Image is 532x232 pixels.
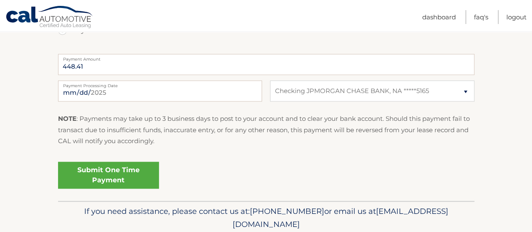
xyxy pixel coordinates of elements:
[474,10,488,24] a: FAQ's
[58,80,262,87] label: Payment Processing Date
[58,115,77,123] strong: NOTE
[58,54,474,61] label: Payment Amount
[58,80,262,101] input: Payment Date
[58,113,474,147] p: : Payments may take up to 3 business days to post to your account and to clear your bank account....
[422,10,456,24] a: Dashboard
[5,5,94,30] a: Cal Automotive
[64,205,469,232] p: If you need assistance, please contact us at: or email us at
[58,54,474,75] input: Payment Amount
[506,10,527,24] a: Logout
[250,206,324,216] span: [PHONE_NUMBER]
[58,162,159,189] a: Submit One Time Payment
